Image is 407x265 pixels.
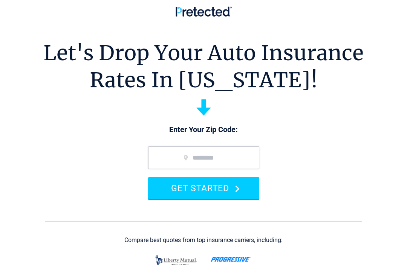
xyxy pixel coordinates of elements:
[141,125,267,135] p: Enter Your Zip Code:
[124,237,283,244] div: Compare best quotes from top insurance carriers, including:
[176,6,232,17] img: Pretected Logo
[148,146,259,169] input: zip code
[211,257,251,262] img: progressive
[148,177,259,199] button: GET STARTED
[43,40,364,94] h1: Let's Drop Your Auto Insurance Rates In [US_STATE]!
